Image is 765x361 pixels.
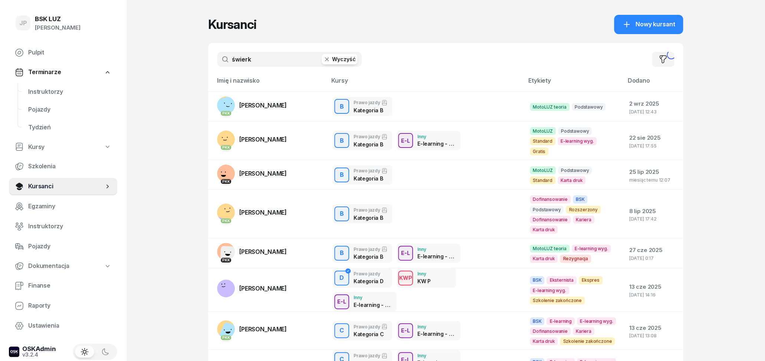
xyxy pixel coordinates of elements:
a: Kursy [9,139,117,156]
div: Inny [417,353,456,358]
a: Pojazdy [22,101,117,119]
span: Gratis [530,148,548,155]
div: E-learning - 90 dni [417,253,456,259]
span: [PERSON_NAME] [239,102,287,109]
button: E-L [398,323,413,338]
div: B [337,100,347,113]
th: Kursy [327,76,524,92]
div: E-learning - 90 dni [417,140,456,147]
span: Egzaminy [28,202,111,211]
span: Pojazdy [28,105,111,115]
a: Ustawienia [9,317,117,335]
span: MotoLUZ [530,127,556,135]
span: Ustawienia [28,321,111,331]
span: Karta druk [530,337,558,345]
div: [DATE] 13:08 [629,333,677,338]
span: Pojazdy [28,242,111,251]
a: PKK[PERSON_NAME] [217,243,287,261]
div: 27 cze 2025 [629,245,677,255]
button: KWP [398,271,413,285]
button: C [334,323,349,338]
button: B [334,133,349,148]
h1: Kursanci [208,18,256,31]
span: Instruktorzy [28,87,111,97]
div: v3.2.4 [22,352,56,357]
span: Raporty [28,301,111,311]
span: Standard [530,137,555,145]
a: Terminarze [9,64,117,81]
a: PKK[PERSON_NAME] [217,96,287,114]
a: Raporty [9,297,117,315]
span: Standard [530,176,555,184]
div: E-learning - 90 dni [417,331,456,337]
div: Inny [417,247,456,252]
div: Inny [417,324,456,329]
a: PKK[PERSON_NAME] [217,165,287,182]
div: [DATE] 0:17 [629,256,677,261]
span: JP [19,20,27,26]
a: Egzaminy [9,198,117,215]
div: B [337,208,347,220]
span: Dofinansowanie [530,327,571,335]
div: Prawo jazdy [354,353,387,359]
div: 13 cze 2025 [629,282,677,292]
span: Kariera [573,216,594,223]
div: B [337,247,347,259]
img: logo-xs-dark@2x.png [9,347,19,357]
button: Wyczyść [322,54,357,64]
span: [PERSON_NAME] [239,285,287,292]
div: B [337,169,347,181]
div: OSKAdmin [22,346,56,352]
span: MotoLUZ [530,166,556,174]
span: Tydzień [28,123,111,132]
a: Pulpit [9,44,117,62]
div: 25 lip 2025 [629,167,677,177]
span: Dokumentacja [28,261,69,271]
span: Dofinansowanie [530,195,571,203]
a: PKK[PERSON_NAME] [217,203,287,221]
a: PKK[PERSON_NAME] [217,130,287,148]
div: [DATE] 14:16 [629,292,677,297]
span: Pulpit [28,48,111,57]
span: Terminarze [28,67,61,77]
div: B [337,135,347,147]
span: [PERSON_NAME] [239,136,287,143]
span: Rezygnacja [560,255,591,262]
div: 13 cze 2025 [629,323,677,333]
div: E-learning - 90 dni [354,302,392,308]
a: Kursanci [9,178,117,195]
a: Finanse [9,277,117,295]
div: Kategoria D [354,278,383,284]
div: [DATE] 17:42 [629,216,677,221]
span: Podstawowy [572,103,605,111]
div: E-L [398,136,413,145]
div: PKK [221,335,232,340]
span: Rozszerzony [566,206,600,213]
div: Inny [417,134,456,139]
a: Szkolenia [9,158,117,175]
button: B [334,168,349,182]
span: MotoLUZ teoria [530,245,569,252]
a: Tydzień [22,119,117,136]
div: [PERSON_NAME] [35,23,81,33]
div: E-L [398,248,413,258]
button: B [334,246,349,261]
button: B [334,99,349,114]
input: Szukaj [217,52,362,67]
span: Ekspres [579,276,603,284]
div: PKK [221,145,232,150]
div: Prawo jazdy [354,168,387,174]
div: Prawo jazdy [354,100,387,106]
span: Kursy [28,142,45,152]
div: BSK LUZ [35,16,81,22]
span: Eksternista [546,276,576,284]
button: E-L [334,294,349,309]
div: E-L [398,326,413,335]
button: B [334,206,349,221]
a: Dokumentacja [9,258,117,275]
span: [PERSON_NAME] [239,170,287,177]
th: Imię i nazwisko [208,76,327,92]
span: [PERSON_NAME] [239,248,287,255]
span: Podstawowy [558,166,592,174]
a: Nowy kursant [614,15,683,34]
